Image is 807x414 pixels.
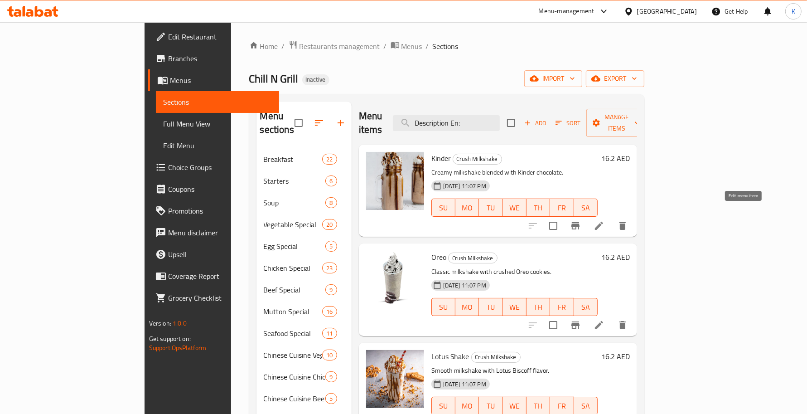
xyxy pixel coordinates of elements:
[148,178,279,200] a: Coupons
[440,380,490,389] span: [DATE] 11:07 PM
[507,201,523,214] span: WE
[459,201,475,214] span: MO
[168,205,272,216] span: Promotions
[256,344,352,366] div: Chinese Cuisine Vegtable10
[323,264,336,273] span: 23
[168,184,272,195] span: Coupons
[325,175,337,186] div: items
[578,399,594,413] span: SA
[483,201,499,214] span: TU
[593,73,637,84] span: export
[256,388,352,409] div: Chinese Cuisine Beef5
[553,116,583,130] button: Sort
[148,200,279,222] a: Promotions
[532,73,575,84] span: import
[325,371,337,382] div: items
[393,115,500,131] input: search
[612,314,633,336] button: delete
[435,301,452,314] span: SU
[431,365,598,376] p: Smooth milkshake with Lotus Biscoff flavor.
[483,399,499,413] span: TU
[431,151,451,165] span: Kinder
[453,154,502,164] span: Crush Milkshake
[264,197,326,208] span: Soup
[156,135,279,156] a: Edit Menu
[530,301,546,314] span: TH
[435,201,452,214] span: SU
[601,350,630,363] h6: 16.2 AED
[322,328,337,339] div: items
[326,286,336,294] span: 9
[256,322,352,344] div: Seafood Special11
[148,26,279,48] a: Edit Restaurant
[148,287,279,309] a: Grocery Checklist
[401,41,422,52] span: Menus
[264,263,323,273] span: Chicken Special
[521,116,550,130] button: Add
[359,109,382,136] h2: Menu items
[586,109,647,137] button: Manage items
[601,251,630,263] h6: 16.2 AED
[601,152,630,165] h6: 16.2 AED
[264,219,323,230] span: Vegetable Special
[527,298,550,316] button: TH
[264,328,323,339] span: Seafood Special
[440,281,490,290] span: [DATE] 11:07 PM
[168,249,272,260] span: Upsell
[384,41,387,52] li: /
[302,76,329,83] span: Inactive
[574,298,598,316] button: SA
[544,216,563,235] span: Select to update
[168,31,272,42] span: Edit Restaurant
[264,393,326,404] span: Chinese Cuisine Beef
[323,351,336,360] span: 10
[249,40,644,52] nav: breadcrumb
[156,91,279,113] a: Sections
[173,317,187,329] span: 1.0.0
[264,154,323,165] span: Breakfast
[366,152,424,210] img: Kinder
[322,263,337,273] div: items
[168,162,272,173] span: Choice Groups
[256,301,352,322] div: Mutton Special16
[554,399,570,413] span: FR
[479,199,503,217] button: TU
[256,148,352,170] div: Breakfast22
[264,371,326,382] span: Chinese Cuisine Chicken
[148,244,279,265] a: Upsell
[556,118,580,128] span: Sort
[431,167,598,178] p: Creamy milkshake blended with Kinder chocolate.
[507,399,523,413] span: WE
[264,284,326,295] span: Beef Special
[149,342,207,354] a: Support.OpsPlatform
[554,301,570,314] span: FR
[322,306,337,317] div: items
[550,116,586,130] span: Sort items
[440,182,490,190] span: [DATE] 11:07 PM
[578,201,594,214] span: SA
[322,350,337,360] div: items
[326,373,336,381] span: 9
[325,197,337,208] div: items
[459,399,475,413] span: MO
[300,41,380,52] span: Restaurants management
[578,301,594,314] span: SA
[455,199,479,217] button: MO
[574,199,598,217] button: SA
[524,70,582,87] button: import
[612,215,633,237] button: delete
[448,253,498,263] div: Crush Milkshake
[472,352,520,362] span: Crush Milkshake
[249,68,299,89] span: Chill N Grill
[168,292,272,303] span: Grocery Checklist
[256,235,352,257] div: Egg Special5
[792,6,795,16] span: K
[544,316,563,335] span: Select to update
[326,395,336,403] span: 5
[168,271,272,282] span: Coverage Report
[325,393,337,404] div: items
[503,298,527,316] button: WE
[330,112,352,134] button: Add section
